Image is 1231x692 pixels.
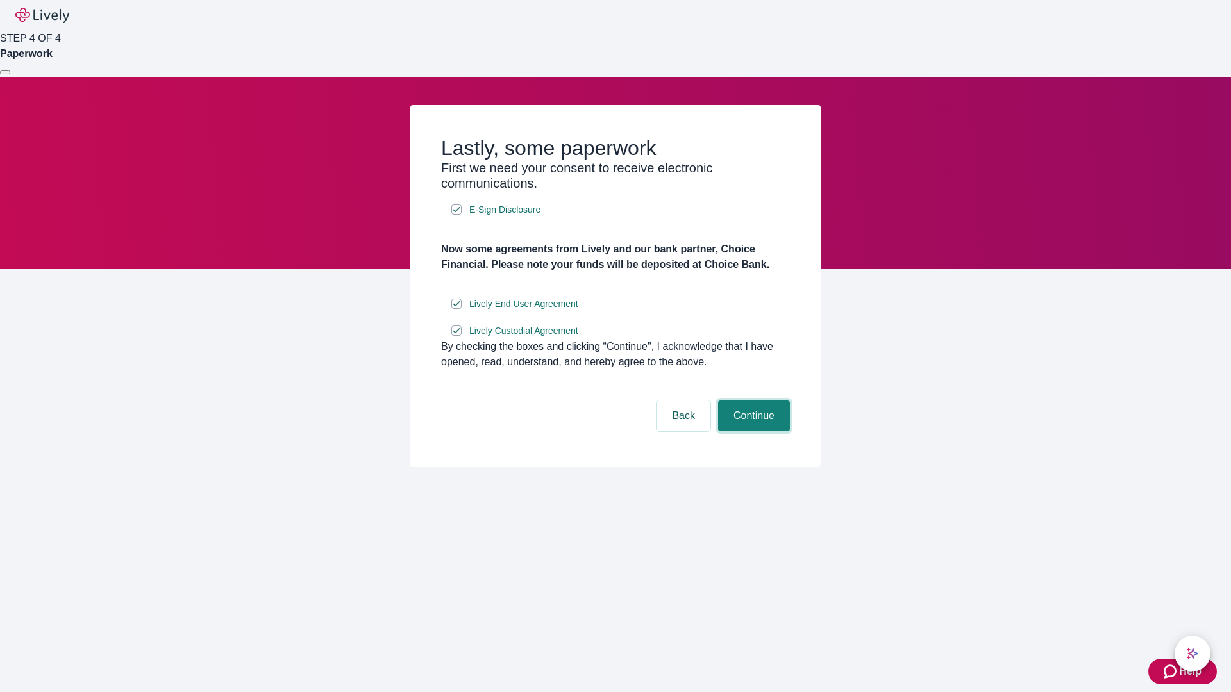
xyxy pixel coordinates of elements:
[441,136,790,160] h2: Lastly, some paperwork
[441,160,790,191] h3: First we need your consent to receive electronic communications.
[467,296,581,312] a: e-sign disclosure document
[1175,636,1210,671] button: chat
[441,339,790,370] div: By checking the boxes and clicking “Continue", I acknowledge that I have opened, read, understand...
[467,202,543,218] a: e-sign disclosure document
[1148,659,1217,684] button: Zendesk support iconHelp
[1186,647,1199,660] svg: Lively AI Assistant
[657,400,710,431] button: Back
[1164,664,1179,679] svg: Zendesk support icon
[469,203,540,217] span: E-Sign Disclosure
[469,297,578,311] span: Lively End User Agreement
[469,324,578,338] span: Lively Custodial Agreement
[441,242,790,272] h4: Now some agreements from Lively and our bank partner, Choice Financial. Please note your funds wi...
[467,323,581,339] a: e-sign disclosure document
[718,400,790,431] button: Continue
[15,8,69,23] img: Lively
[1179,664,1202,679] span: Help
